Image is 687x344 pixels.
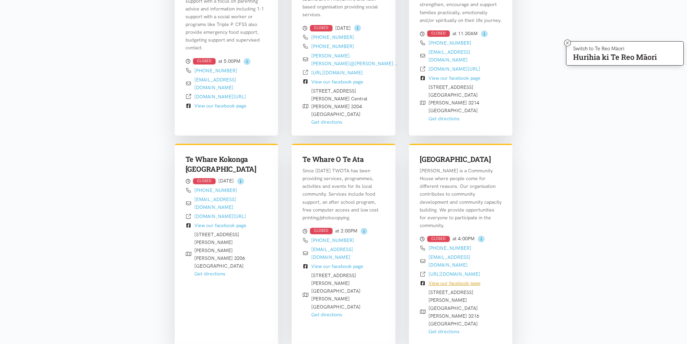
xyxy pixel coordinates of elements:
[428,75,481,81] a: View our facebook page
[186,177,268,185] div: [DATE]
[302,154,385,164] h3: Te Whare O Te Ata
[194,196,236,210] a: [EMAIL_ADDRESS][DOMAIN_NAME]
[302,167,385,221] p: Since [DATE] TWOTA has been providing services, programmes, activities and events for its local c...
[428,245,471,251] a: [PHONE_NUMBER]
[428,116,460,122] a: Get directions
[311,312,342,318] a: Get directions
[311,53,397,67] a: [PERSON_NAME].[PERSON_NAME]@[PERSON_NAME]...
[420,235,502,243] div: at 4:00PM
[194,77,236,91] a: [EMAIL_ADDRESS][DOMAIN_NAME]
[420,30,502,38] div: at 11:30AM
[311,87,367,126] div: [STREET_ADDRESS] [PERSON_NAME] Central [PERSON_NAME] 3204 [GEOGRAPHIC_DATA]
[573,54,657,60] p: Hurihia ki Te Reo Māori
[311,272,385,318] div: [STREET_ADDRESS][PERSON_NAME] [GEOGRAPHIC_DATA] [PERSON_NAME] [GEOGRAPHIC_DATA]
[193,178,216,185] div: CLOSED
[194,271,225,277] a: Get directions
[428,254,470,268] a: [EMAIL_ADDRESS][DOMAIN_NAME]
[427,236,450,242] div: CLOSED
[311,34,354,40] a: [PHONE_NUMBER]
[186,57,268,65] div: at 5:00PM
[311,79,363,85] a: View our facebook page
[194,222,246,228] a: View our facebook page
[311,237,354,243] a: [PHONE_NUMBER]
[428,280,481,286] a: View our facebook page
[311,43,354,49] a: [PHONE_NUMBER]
[194,213,246,219] a: [DOMAIN_NAME][URL]
[194,103,246,109] a: View our facebook page
[420,167,502,229] p: [PERSON_NAME] is a Community House where people come for different reasons. Our organisation cont...
[311,263,363,269] a: View our facebook page
[194,231,268,277] div: [STREET_ADDRESS][PERSON_NAME] [PERSON_NAME] [PERSON_NAME] 3206 [GEOGRAPHIC_DATA]
[573,47,657,51] p: Switch to Te Reo Māori
[428,40,471,46] a: [PHONE_NUMBER]
[428,271,480,277] a: [URL][DOMAIN_NAME]
[428,289,502,335] div: [STREET_ADDRESS] [PERSON_NAME][GEOGRAPHIC_DATA] [PERSON_NAME] 3216 [GEOGRAPHIC_DATA]
[194,94,246,100] a: [DOMAIN_NAME][URL]
[420,154,502,164] h3: [GEOGRAPHIC_DATA]
[302,227,385,235] div: at 2:00PM
[427,30,450,37] div: CLOSED
[428,83,479,122] div: [STREET_ADDRESS] [GEOGRAPHIC_DATA] [PERSON_NAME] 3214 [GEOGRAPHIC_DATA]
[311,119,342,125] a: Get directions
[311,70,363,76] a: [URL][DOMAIN_NAME]
[302,24,385,32] div: [DATE]
[428,49,470,63] a: [EMAIL_ADDRESS][DOMAIN_NAME]
[428,66,480,72] a: [DOMAIN_NAME][URL]
[194,68,237,74] a: [PHONE_NUMBER]
[310,25,333,31] div: CLOSED
[186,154,268,174] h3: Te Whare Kokonga [GEOGRAPHIC_DATA]
[311,246,353,260] a: [EMAIL_ADDRESS][DOMAIN_NAME]
[193,58,216,65] div: CLOSED
[310,228,333,234] div: CLOSED
[428,328,460,335] a: Get directions
[194,187,237,193] a: [PHONE_NUMBER]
